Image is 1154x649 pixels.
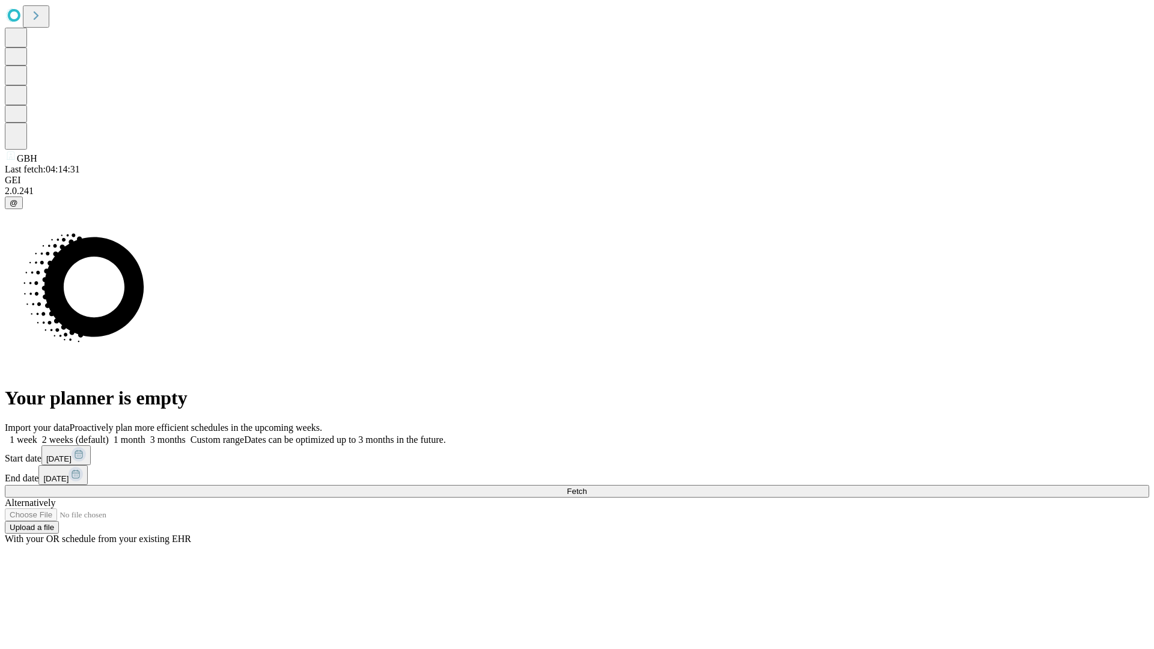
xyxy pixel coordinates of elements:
[5,534,191,544] span: With your OR schedule from your existing EHR
[244,434,445,445] span: Dates can be optimized up to 3 months in the future.
[46,454,72,463] span: [DATE]
[41,445,91,465] button: [DATE]
[43,474,69,483] span: [DATE]
[10,434,37,445] span: 1 week
[191,434,244,445] span: Custom range
[5,387,1149,409] h1: Your planner is empty
[5,465,1149,485] div: End date
[5,521,59,534] button: Upload a file
[5,445,1149,465] div: Start date
[5,197,23,209] button: @
[5,186,1149,197] div: 2.0.241
[5,498,55,508] span: Alternatively
[42,434,109,445] span: 2 weeks (default)
[70,422,322,433] span: Proactively plan more efficient schedules in the upcoming weeks.
[17,153,37,163] span: GBH
[10,198,18,207] span: @
[38,465,88,485] button: [DATE]
[150,434,186,445] span: 3 months
[5,175,1149,186] div: GEI
[5,422,70,433] span: Import your data
[5,485,1149,498] button: Fetch
[5,164,80,174] span: Last fetch: 04:14:31
[567,487,587,496] span: Fetch
[114,434,145,445] span: 1 month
